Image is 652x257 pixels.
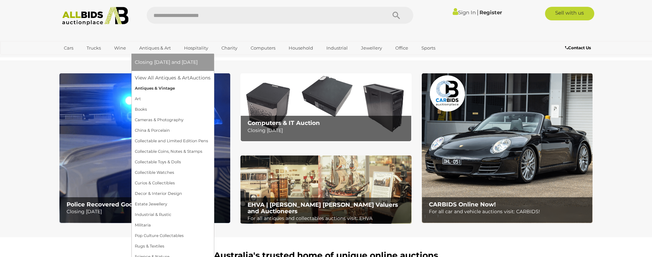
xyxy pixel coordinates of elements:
a: Sign In [453,9,476,16]
img: CARBIDS Online Now! [422,73,593,223]
a: [GEOGRAPHIC_DATA] [59,54,116,65]
a: EHVA | Evans Hastings Valuers and Auctioneers EHVA | [PERSON_NAME] [PERSON_NAME] Valuers and Auct... [240,155,411,224]
a: Sports [417,42,440,54]
a: Household [284,42,318,54]
a: Register [479,9,502,16]
a: Hospitality [180,42,213,54]
a: Police Recovered Goods Police Recovered Goods Closing [DATE] [59,73,230,223]
p: Closing [DATE] [248,126,407,135]
img: Police Recovered Goods [59,73,230,223]
a: Trucks [82,42,105,54]
b: CARBIDS Online Now! [429,201,496,208]
img: Allbids.com.au [58,7,132,25]
p: Closing [DATE] [67,207,227,216]
p: For all antiques and collectables auctions visit: EHVA [248,214,407,223]
a: Computers & IT Auction Computers & IT Auction Closing [DATE] [240,73,411,142]
a: Sell with us [545,7,594,20]
a: Charity [217,42,242,54]
a: Antiques & Art [135,42,175,54]
button: Search [379,7,413,24]
b: EHVA | [PERSON_NAME] [PERSON_NAME] Valuers and Auctioneers [248,201,398,215]
img: EHVA | Evans Hastings Valuers and Auctioneers [240,155,411,224]
span: | [477,8,478,16]
a: CARBIDS Online Now! CARBIDS Online Now! For all car and vehicle auctions visit: CARBIDS! [422,73,593,223]
a: Cars [59,42,78,54]
img: Computers & IT Auction [240,73,411,142]
b: Police Recovered Goods [67,201,140,208]
a: Office [391,42,413,54]
a: Contact Us [565,44,593,52]
b: Computers & IT Auction [248,120,320,126]
p: For all car and vehicle auctions visit: CARBIDS! [429,207,589,216]
b: Contact Us [565,45,591,50]
a: Jewellery [357,42,386,54]
a: Industrial [322,42,352,54]
a: Wine [110,42,130,54]
a: Computers [246,42,280,54]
